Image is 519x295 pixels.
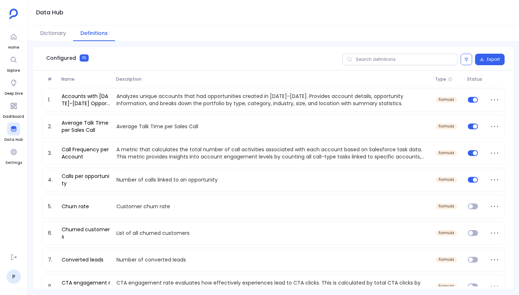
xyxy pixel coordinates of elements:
button: Definitions [73,26,115,41]
a: Deep Dive [5,76,23,97]
p: Number of calls linked to an opportunity [114,176,433,183]
span: Status [464,76,487,82]
span: formula [439,258,454,262]
a: Accounts with [DATE]-[DATE] Opportunities [59,93,114,107]
input: Search definitions [342,54,458,65]
span: formula [439,98,454,102]
a: Settings [5,146,22,166]
h1: Data Hub [36,8,63,18]
p: Analyzes unique accounts that had opportunities created in [DATE]-[DATE]. Provides account detail... [114,93,433,107]
a: P [6,269,21,284]
span: formula [439,231,454,235]
span: Name [58,76,113,82]
p: A metric that calculates the total number of call activities associated with each account based o... [114,146,433,160]
span: 2. [45,123,59,130]
span: Home [7,45,20,50]
span: # [45,76,58,82]
span: 4. [45,176,59,183]
a: Average Talk Time per Sales Call [59,119,114,134]
span: formula [439,124,454,129]
span: 6. [45,229,59,237]
span: 1. [45,96,59,103]
p: List of all churned customers [114,229,433,237]
a: Dashboard [3,99,24,120]
span: Explore [7,68,20,73]
a: Call Frequency per Account [59,146,114,160]
span: 5. [45,203,59,210]
span: Deep Dive [5,91,23,97]
span: formula [439,151,454,155]
span: Export [487,57,500,62]
a: CTA engagement rate [59,279,114,294]
span: Settings [5,160,22,166]
span: 35 [80,54,89,62]
span: 7. [45,256,59,263]
a: Home [7,30,20,50]
span: Description [113,76,432,82]
span: 8. [45,283,59,290]
span: Type [435,76,446,82]
button: Export [475,54,505,65]
p: Customer churn rate [114,203,433,210]
a: Calls per opportunity [59,173,114,187]
span: Configured [46,54,76,62]
span: 3. [45,149,59,157]
button: Dictionary [33,26,73,41]
p: Number of converted leads [114,256,433,263]
a: Converted leads [59,256,106,263]
p: CTA engagement rate evaluates how effectively experiences lead to CTA clicks. This is calculated ... [114,279,433,294]
a: Explore [7,53,20,73]
span: formula [439,284,454,289]
p: Average Talk Time per Sales Call [114,123,433,130]
span: formula [439,178,454,182]
span: Dashboard [3,114,24,120]
a: Data Hub [4,122,23,143]
img: petavue logo [9,9,18,19]
a: Churned customers [59,226,114,240]
a: Churn rate [59,203,92,210]
span: formula [439,204,454,209]
span: Data Hub [4,137,23,143]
